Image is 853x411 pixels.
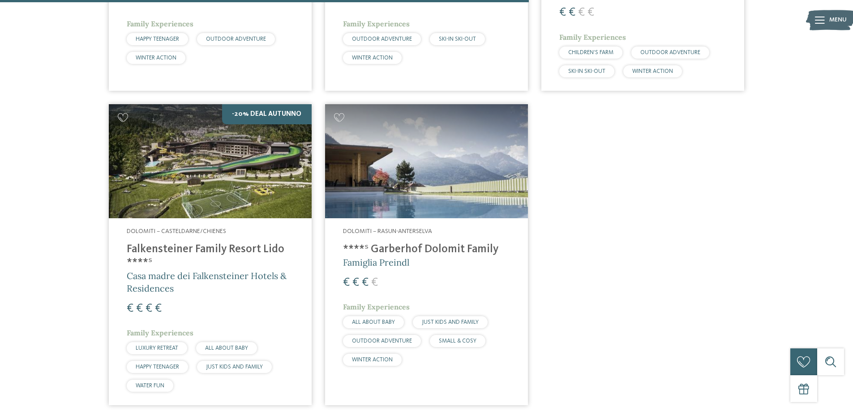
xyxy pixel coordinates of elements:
img: Cercate un hotel per famiglie? Qui troverete solo i migliori! [325,104,528,218]
span: WATER FUN [136,383,164,389]
span: € [362,277,369,288]
span: HAPPY TEENAGER [136,36,179,42]
span: Family Experiences [559,33,626,42]
span: Family Experiences [343,19,410,28]
span: € [136,303,143,314]
span: € [569,7,575,18]
span: ALL ABOUT BABY [205,345,248,351]
span: Famiglia Preindl [343,257,409,268]
a: Cercate un hotel per famiglie? Qui troverete solo i migliori! Dolomiti – Rasun-Anterselva ****ˢ G... [325,104,528,405]
span: WINTER ACTION [352,357,393,363]
span: ALL ABOUT BABY [352,319,395,325]
span: OUTDOOR ADVENTURE [352,338,412,344]
span: € [127,303,133,314]
span: € [343,277,350,288]
span: SKI-IN SKI-OUT [439,36,476,42]
h4: ****ˢ Garberhof Dolomit Family [343,243,510,256]
span: HAPPY TEENAGER [136,364,179,370]
span: OUTDOOR ADVENTURE [206,36,266,42]
img: Cercate un hotel per famiglie? Qui troverete solo i migliori! [109,104,312,218]
span: € [587,7,594,18]
span: CHILDREN’S FARM [568,50,613,55]
span: OUTDOOR ADVENTURE [352,36,412,42]
span: SKI-IN SKI-OUT [568,68,605,74]
span: JUST KIDS AND FAMILY [206,364,263,370]
span: Dolomiti – Rasun-Anterselva [343,228,432,234]
span: WINTER ACTION [352,55,393,61]
span: Family Experiences [127,328,193,337]
span: € [146,303,152,314]
span: WINTER ACTION [136,55,176,61]
span: € [155,303,162,314]
span: WINTER ACTION [632,68,673,74]
a: Cercate un hotel per famiglie? Qui troverete solo i migliori! -20% Deal Autunno Dolomiti – Castel... [109,104,312,405]
span: € [371,277,378,288]
span: JUST KIDS AND FAMILY [422,319,479,325]
span: Casa madre dei Falkensteiner Hotels & Residences [127,270,287,294]
span: € [578,7,585,18]
span: OUTDOOR ADVENTURE [640,50,700,55]
span: SMALL & COSY [439,338,476,344]
span: LUXURY RETREAT [136,345,178,351]
span: € [352,277,359,288]
h4: Falkensteiner Family Resort Lido ****ˢ [127,243,294,270]
span: € [559,7,566,18]
span: Family Experiences [343,302,410,311]
span: Dolomiti – Casteldarne/Chienes [127,228,226,234]
span: Family Experiences [127,19,193,28]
